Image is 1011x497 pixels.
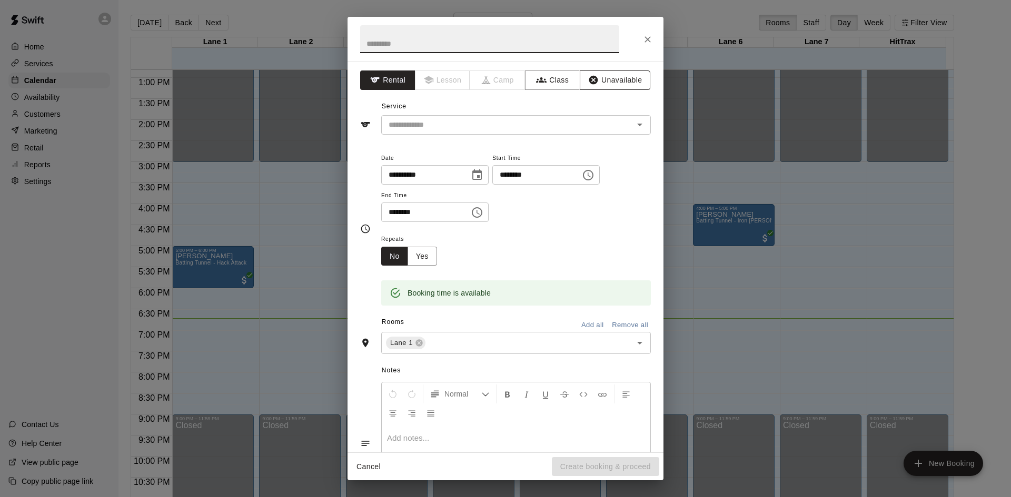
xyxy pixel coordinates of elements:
span: End Time [381,189,489,203]
button: Format Underline [537,384,554,403]
button: Center Align [384,403,402,422]
button: Choose time, selected time is 7:00 PM [578,165,599,186]
button: Open [632,117,647,132]
div: Lane 1 [386,337,425,349]
button: Justify Align [422,403,440,422]
button: Unavailable [580,70,650,90]
button: Left Align [617,384,635,403]
button: Insert Link [593,384,611,403]
span: Lessons must be created in the Services page first [415,70,471,90]
button: Format Italics [518,384,536,403]
button: Close [638,30,657,49]
button: Class [525,70,580,90]
svg: Service [360,119,371,130]
button: Yes [408,247,437,266]
svg: Rooms [360,338,371,348]
span: Repeats [381,232,445,247]
button: Add all [576,317,609,333]
svg: Timing [360,224,371,234]
button: Choose date, selected date is Aug 13, 2025 [467,165,488,186]
button: Format Strikethrough [556,384,573,403]
button: Rental [360,70,415,90]
div: Booking time is available [408,283,491,302]
span: Normal [444,389,481,399]
button: Cancel [352,457,385,476]
span: Camps can only be created in the Services page [470,70,526,90]
span: Date [381,151,489,166]
div: outlined button group [381,247,437,266]
span: Lane 1 [386,338,417,348]
button: No [381,247,408,266]
button: Choose time, selected time is 7:30 PM [467,202,488,223]
svg: Notes [360,438,371,449]
button: Undo [384,384,402,403]
button: Open [632,336,647,350]
button: Redo [403,384,421,403]
button: Formatting Options [425,384,494,403]
span: Notes [382,362,651,379]
span: Rooms [382,318,404,326]
button: Format Bold [499,384,517,403]
span: Start Time [492,151,600,166]
span: Service [382,103,407,110]
button: Insert Code [574,384,592,403]
button: Remove all [609,317,651,333]
button: Right Align [403,403,421,422]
